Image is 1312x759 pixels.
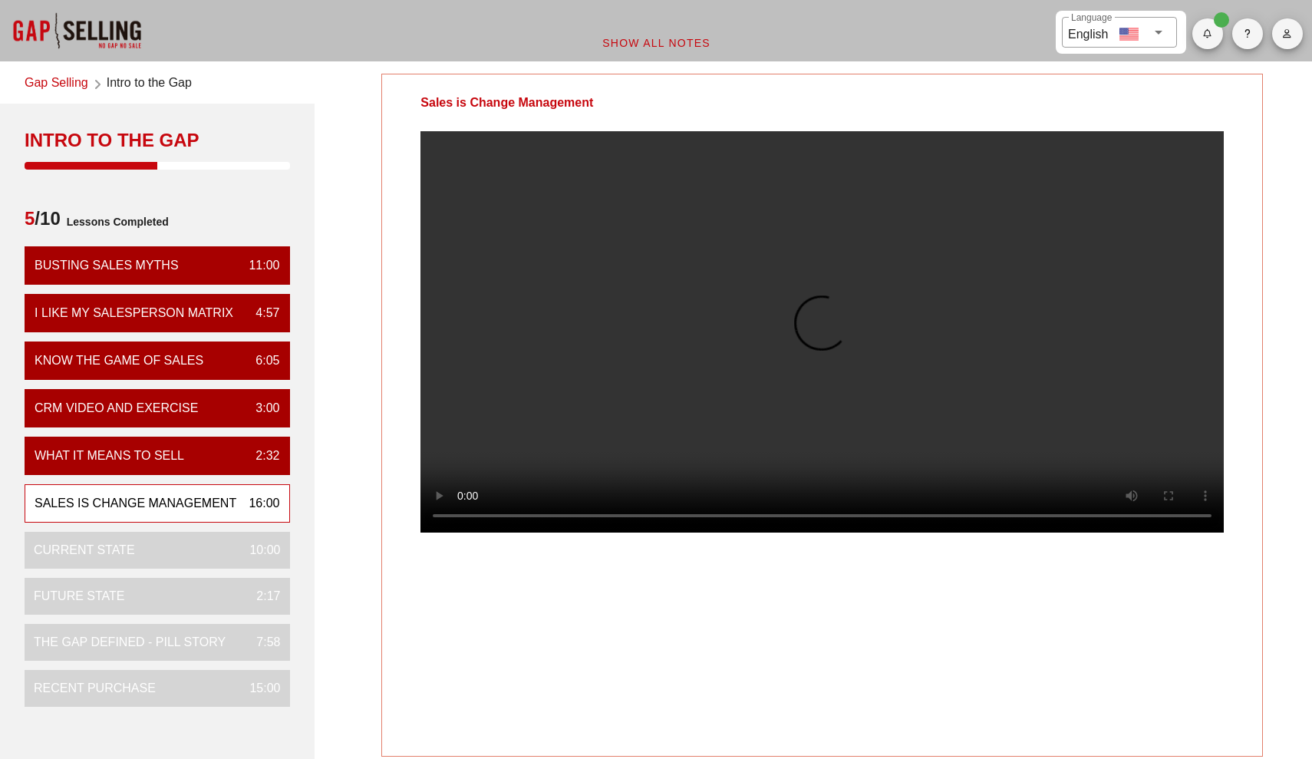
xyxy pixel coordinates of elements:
div: 15:00 [237,679,280,698]
span: Badge [1214,12,1229,28]
div: Recent Purchase [34,679,156,698]
div: 7:58 [244,633,280,652]
div: 6:05 [243,351,279,370]
div: Current State [34,541,135,559]
a: Gap Selling [25,74,88,94]
div: 4:57 [243,304,279,322]
div: 2:17 [244,587,280,606]
div: 16:00 [236,494,279,513]
button: Show All Notes [589,29,723,57]
span: Show All Notes [602,37,710,49]
span: /10 [25,206,61,237]
div: What it means to sell [35,447,184,465]
div: Future State [34,587,125,606]
div: The Gap Defined - Pill Story [34,633,226,652]
div: LanguageEnglish [1062,17,1177,48]
div: 10:00 [237,541,280,559]
div: CRM VIDEO and EXERCISE [35,399,198,417]
div: 2:32 [243,447,279,465]
div: Sales is Change Management [382,74,631,131]
div: Intro to the Gap [25,128,290,153]
div: I Like My Salesperson Matrix [35,304,233,322]
div: Busting Sales Myths [35,256,179,275]
span: Intro to the Gap [107,74,192,94]
div: Know the Game of Sales [35,351,203,370]
span: 5 [25,208,35,229]
span: Lessons Completed [61,206,169,237]
label: Language [1071,12,1112,24]
div: Sales is Change Management [35,494,236,513]
div: 11:00 [236,256,279,275]
div: 3:00 [243,399,279,417]
div: English [1068,21,1108,44]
